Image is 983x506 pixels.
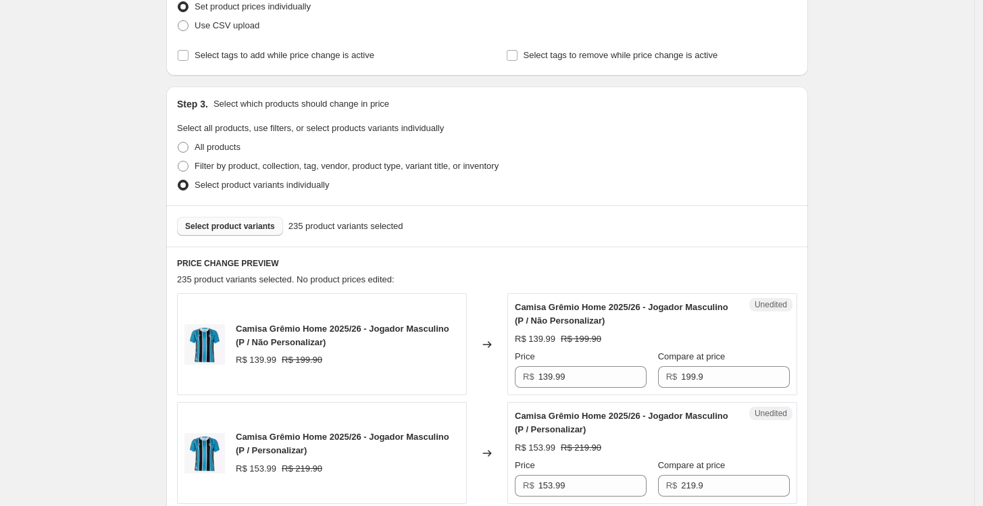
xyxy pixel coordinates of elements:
img: u31g03491_312-f953f7e398883ba7e917509597150726-640-0-7cf5b9f415a39570b017528464849669-640-0_7c0c5... [184,324,225,365]
span: R$ [666,480,678,490]
span: Camisa Grêmio Home 2025/26 - Jogador Masculino (P / Personalizar) [236,432,449,455]
div: R$ 139.99 [515,332,555,346]
span: Compare at price [658,460,726,470]
button: Select product variants [177,217,283,236]
div: R$ 139.99 [236,353,276,367]
span: Select tags to remove while price change is active [524,50,718,60]
span: 235 product variants selected [288,220,403,233]
strike: R$ 219.90 [561,441,601,455]
strike: R$ 219.90 [282,462,322,476]
p: Select which products should change in price [213,97,389,111]
span: Camisa Grêmio Home 2025/26 - Jogador Masculino (P / Não Personalizar) [236,324,449,347]
h2: Step 3. [177,97,208,111]
span: Select product variants individually [195,180,329,190]
img: u31g03491_312-f953f7e398883ba7e917509597150726-640-0-7cf5b9f415a39570b017528464849669-640-0_7c0c5... [184,433,225,474]
span: Use CSV upload [195,20,259,30]
span: Camisa Grêmio Home 2025/26 - Jogador Masculino (P / Não Personalizar) [515,302,728,326]
span: Camisa Grêmio Home 2025/26 - Jogador Masculino (P / Personalizar) [515,411,728,434]
div: R$ 153.99 [515,441,555,455]
span: Set product prices individually [195,1,311,11]
h6: PRICE CHANGE PREVIEW [177,258,797,269]
span: Unedited [755,299,787,310]
strike: R$ 199.90 [561,332,601,346]
span: Unedited [755,408,787,419]
span: Select tags to add while price change is active [195,50,374,60]
div: R$ 153.99 [236,462,276,476]
span: R$ [523,480,534,490]
span: Price [515,460,535,470]
span: All products [195,142,241,152]
span: R$ [666,372,678,382]
span: Filter by product, collection, tag, vendor, product type, variant title, or inventory [195,161,499,171]
span: Select product variants [185,221,275,232]
span: Compare at price [658,351,726,361]
span: Price [515,351,535,361]
span: 235 product variants selected. No product prices edited: [177,274,395,284]
strike: R$ 199.90 [282,353,322,367]
span: R$ [523,372,534,382]
span: Select all products, use filters, or select products variants individually [177,123,444,133]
